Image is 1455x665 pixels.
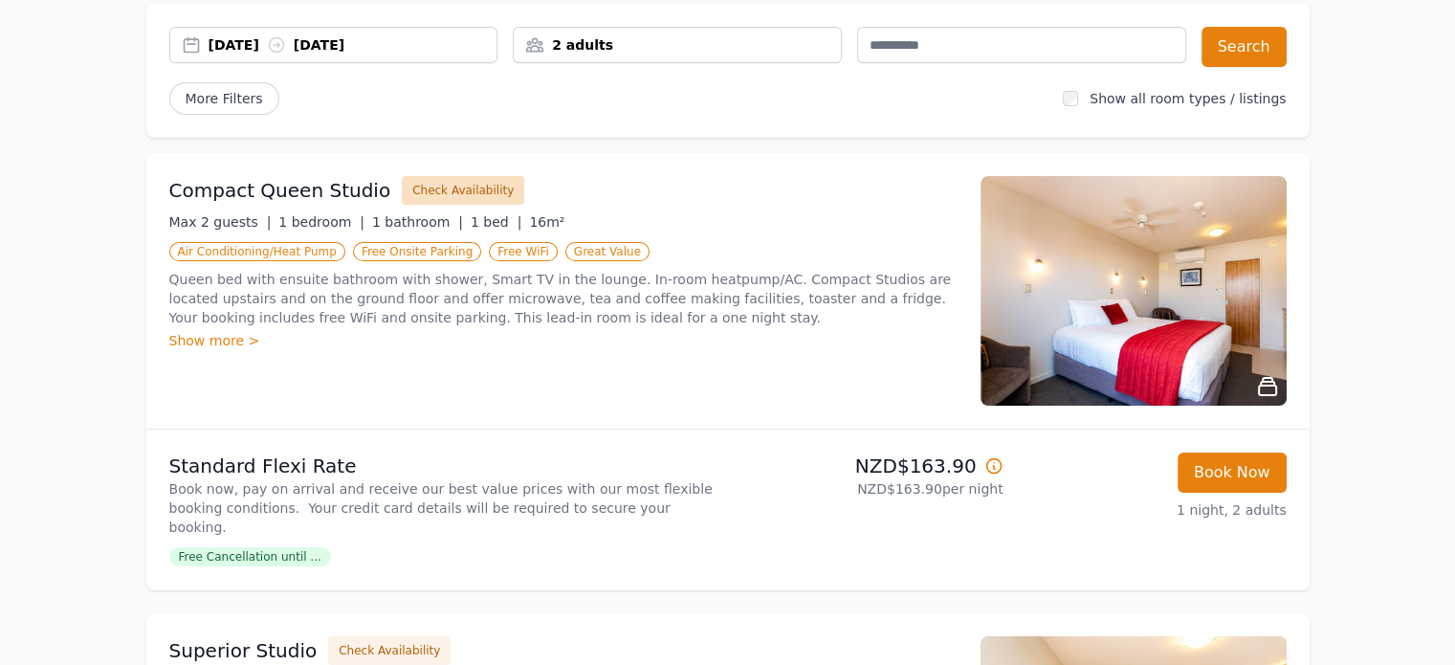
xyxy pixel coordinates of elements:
[471,214,521,230] span: 1 bed |
[1178,453,1287,493] button: Book Now
[209,35,497,55] div: [DATE] [DATE]
[353,242,481,261] span: Free Onsite Parking
[169,637,318,664] h3: Superior Studio
[372,214,463,230] span: 1 bathroom |
[278,214,364,230] span: 1 bedroom |
[1201,27,1287,67] button: Search
[169,270,958,327] p: Queen bed with ensuite bathroom with shower, Smart TV in the lounge. In-room heatpump/AC. Compact...
[565,242,650,261] span: Great Value
[736,479,1003,499] p: NZD$163.90 per night
[1090,91,1286,106] label: Show all room types / listings
[1019,500,1287,520] p: 1 night, 2 adults
[169,242,345,261] span: Air Conditioning/Heat Pump
[169,331,958,350] div: Show more >
[169,547,331,566] span: Free Cancellation until ...
[736,453,1003,479] p: NZD$163.90
[169,82,279,115] span: More Filters
[169,177,391,204] h3: Compact Queen Studio
[489,242,558,261] span: Free WiFi
[169,214,272,230] span: Max 2 guests |
[529,214,564,230] span: 16m²
[514,35,841,55] div: 2 adults
[328,636,451,665] button: Check Availability
[169,479,720,537] p: Book now, pay on arrival and receive our best value prices with our most flexible booking conditi...
[169,453,720,479] p: Standard Flexi Rate
[402,176,524,205] button: Check Availability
